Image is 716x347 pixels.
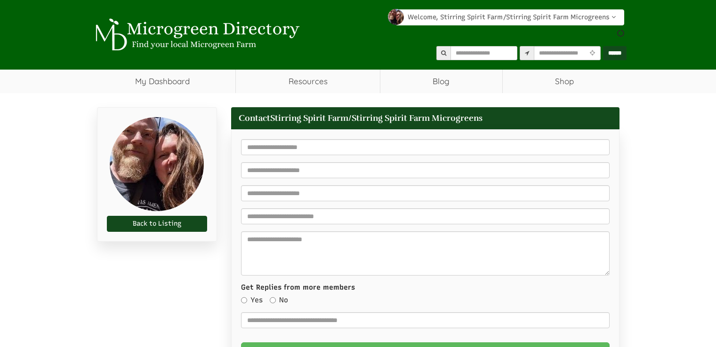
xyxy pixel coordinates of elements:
[110,117,204,211] img: Stirring Spirit Farm/Stirring Spirit Farm Microgreens Microgreen Farmer
[107,216,207,232] a: Back to Listing
[236,70,380,93] a: Resources
[90,18,302,51] img: Microgreen Directory
[231,107,619,129] h1: Contact
[380,70,502,93] a: Blog
[270,112,483,124] span: Stirring Spirit Farm/Stirring Spirit Farm Microgreens
[90,70,236,93] a: My Dashboard
[241,297,247,303] input: Yes
[395,9,624,25] a: Welcome, Stirring Spirit Farm/Stirring Spirit Farm Microgreens
[270,295,288,305] label: No
[503,70,627,93] a: Shop
[388,9,404,25] img: pimage 897 415 photo
[270,297,276,303] input: No
[587,50,597,56] i: Use Current Location
[241,295,263,305] label: Yes
[241,283,355,292] label: Get Replies from more members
